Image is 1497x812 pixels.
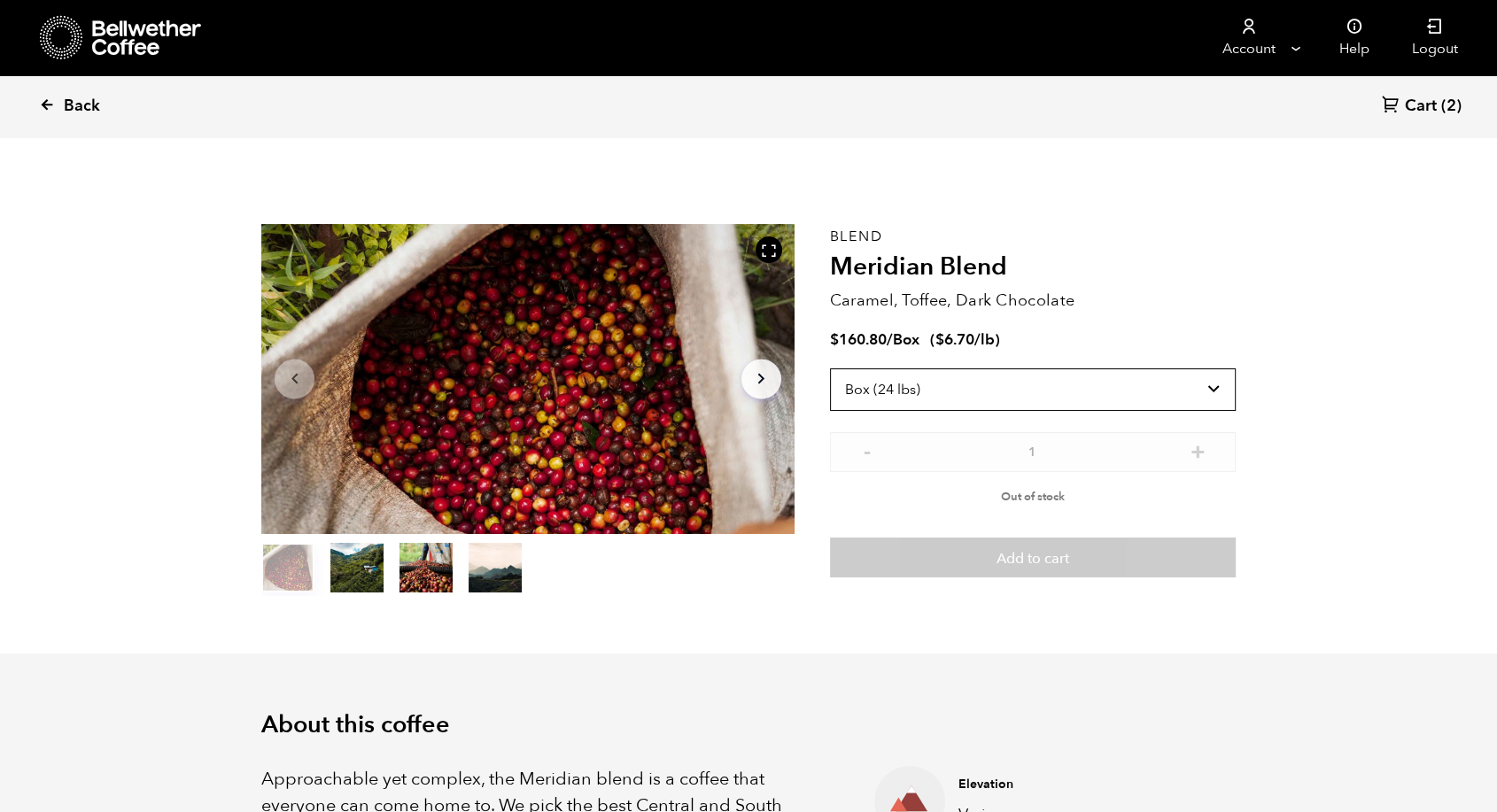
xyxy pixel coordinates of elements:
a: Cart (2) [1382,95,1462,119]
span: / [887,329,893,350]
span: $ [935,329,944,350]
button: - [857,441,879,459]
button: + [1187,441,1209,459]
span: /lb [974,329,995,350]
button: Add to cart [830,537,1236,578]
span: Cart [1405,96,1437,117]
span: Out of stock [1001,489,1065,505]
span: (2) [1441,96,1462,117]
h4: Elevation [958,776,1208,793]
p: Caramel, Toffee, Dark Chocolate [830,289,1236,313]
h2: Meridian Blend [830,252,1236,282]
span: Box [893,329,919,350]
span: ( ) [930,329,1000,350]
span: $ [830,329,839,350]
bdi: 6.70 [935,329,974,350]
h2: About this coffee [261,711,1236,739]
bdi: 160.80 [830,329,887,350]
span: Back [64,96,100,117]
